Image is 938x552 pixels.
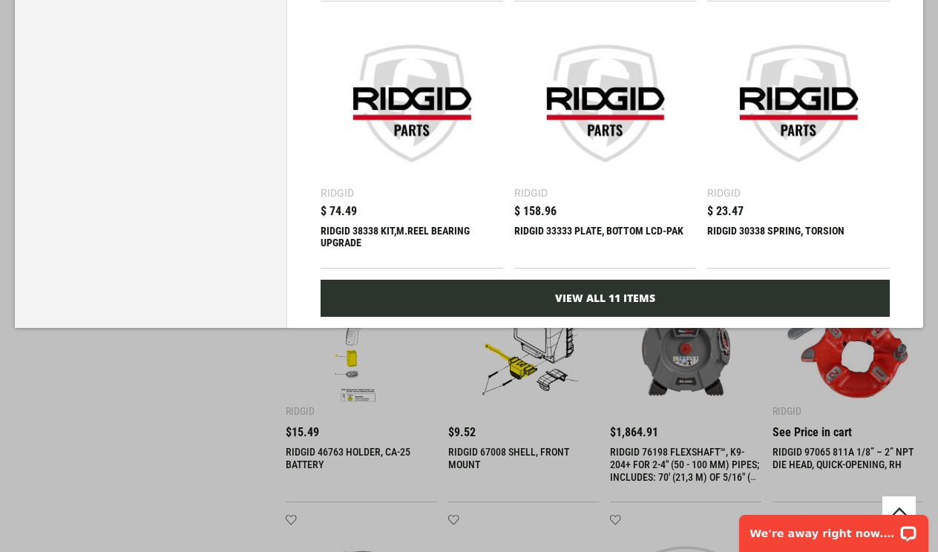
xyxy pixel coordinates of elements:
div: Ridgid [321,188,354,198]
span: $ 23.47 [707,206,744,217]
a: RIDGID 38338 KIT,M.REEL BEARING UPGRADE Ridgid $ 74.49 RIDGID 38338 KIT,M.REEL BEARING UPGRADE [321,13,503,269]
a: RIDGID 30338 SPRING, TORSION Ridgid $ 23.47 RIDGID 30338 SPRING, TORSION [707,13,890,269]
div: Ridgid [514,188,548,198]
iframe: LiveChat chat widget [729,505,938,552]
img: RIDGID 33333 PLATE, BOTTOM LCD-PAK [522,20,689,188]
span: $ 74.49 [321,206,357,217]
span: $ 158.96 [514,206,557,217]
div: RIDGID 33333 PLATE, BOTTOM LCD-PAK [514,225,697,260]
div: RIDGID 38338 KIT,M.REEL BEARING UPGRADE [321,225,503,260]
div: RIDGID 30338 SPRING, TORSION [707,225,890,260]
img: RIDGID 30338 SPRING, TORSION [715,20,882,188]
img: RIDGID 38338 KIT,M.REEL BEARING UPGRADE [328,20,496,188]
div: Ridgid [707,188,741,198]
a: RIDGID 33333 PLATE, BOTTOM LCD-PAK Ridgid $ 158.96 RIDGID 33333 PLATE, BOTTOM LCD-PAK [514,13,697,269]
a: View All 11 Items [321,280,890,317]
